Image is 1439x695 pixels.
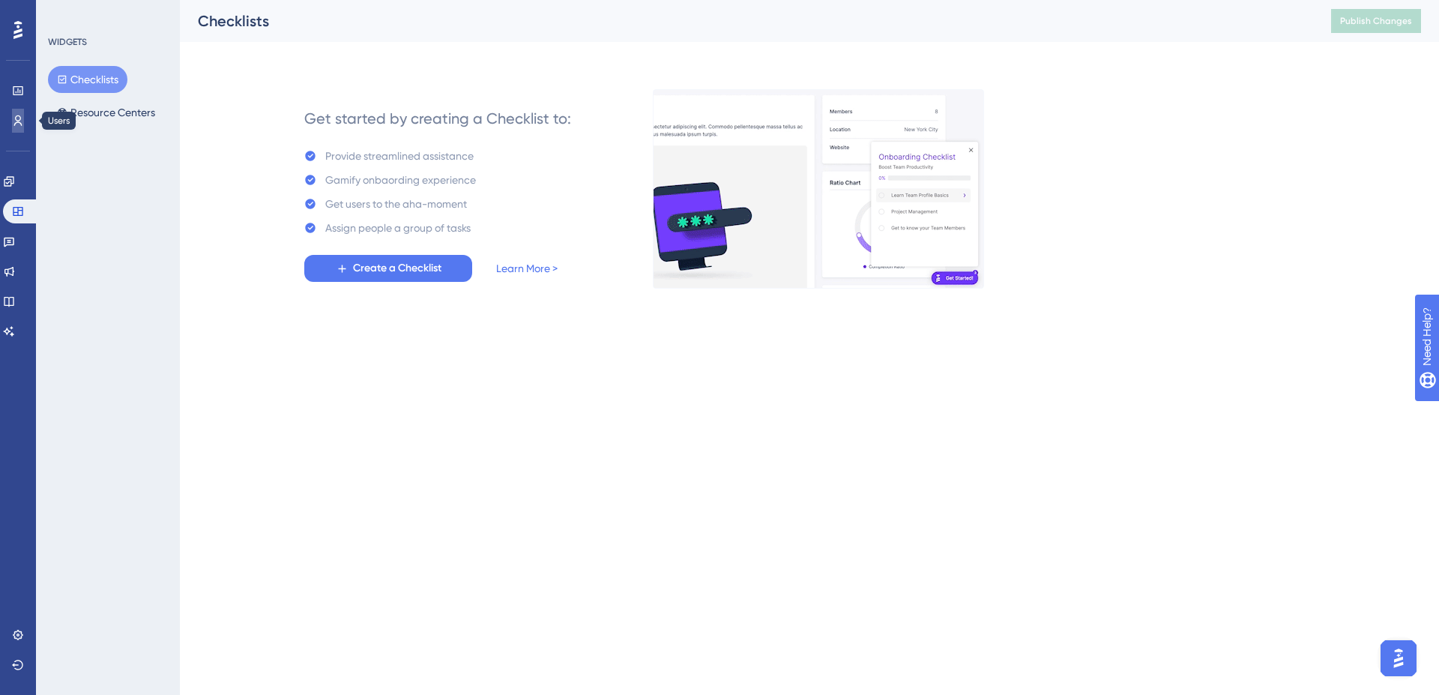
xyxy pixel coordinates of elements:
a: Learn More > [496,259,558,277]
button: Publish Changes [1331,9,1421,33]
button: Create a Checklist [304,255,472,282]
span: Need Help? [35,4,94,22]
div: Assign people a group of tasks [325,219,471,237]
div: WIDGETS [48,36,87,48]
span: Create a Checklist [353,259,441,277]
iframe: UserGuiding AI Assistant Launcher [1376,636,1421,681]
div: Checklists [198,10,1294,31]
span: Publish Changes [1340,15,1412,27]
img: e28e67207451d1beac2d0b01ddd05b56.gif [653,89,984,289]
div: Gamify onbaording experience [325,171,476,189]
button: Resource Centers [48,99,164,126]
div: Provide streamlined assistance [325,147,474,165]
div: Get started by creating a Checklist to: [304,108,571,129]
button: Checklists [48,66,127,93]
div: Get users to the aha-moment [325,195,467,213]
